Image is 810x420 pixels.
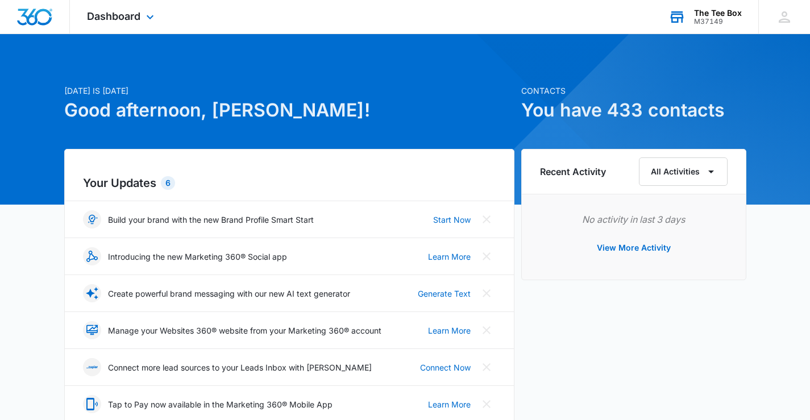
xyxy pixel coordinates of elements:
p: [DATE] is [DATE] [64,85,514,97]
p: Create powerful brand messaging with our new AI text generator [108,288,350,300]
p: Connect more lead sources to your Leads Inbox with [PERSON_NAME] [108,361,372,373]
div: 6 [161,176,175,190]
a: Learn More [428,398,471,410]
a: Learn More [428,325,471,336]
button: Close [477,247,496,265]
button: Close [477,395,496,413]
p: No activity in last 3 days [540,213,728,226]
p: Introducing the new Marketing 360® Social app [108,251,287,263]
a: Generate Text [418,288,471,300]
button: All Activities [639,157,728,186]
h2: Your Updates [83,174,496,192]
button: View More Activity [585,234,682,261]
div: account name [694,9,742,18]
button: Close [477,210,496,228]
button: Close [477,358,496,376]
a: Learn More [428,251,471,263]
h1: Good afternoon, [PERSON_NAME]! [64,97,514,124]
h1: You have 433 contacts [521,97,746,124]
a: Connect Now [420,361,471,373]
a: Start Now [433,214,471,226]
p: Contacts [521,85,746,97]
div: account id [694,18,742,26]
p: Manage your Websites 360® website from your Marketing 360® account [108,325,381,336]
button: Close [477,321,496,339]
p: Tap to Pay now available in the Marketing 360® Mobile App [108,398,333,410]
p: Build your brand with the new Brand Profile Smart Start [108,214,314,226]
span: Dashboard [87,10,140,22]
button: Close [477,284,496,302]
h6: Recent Activity [540,165,606,178]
